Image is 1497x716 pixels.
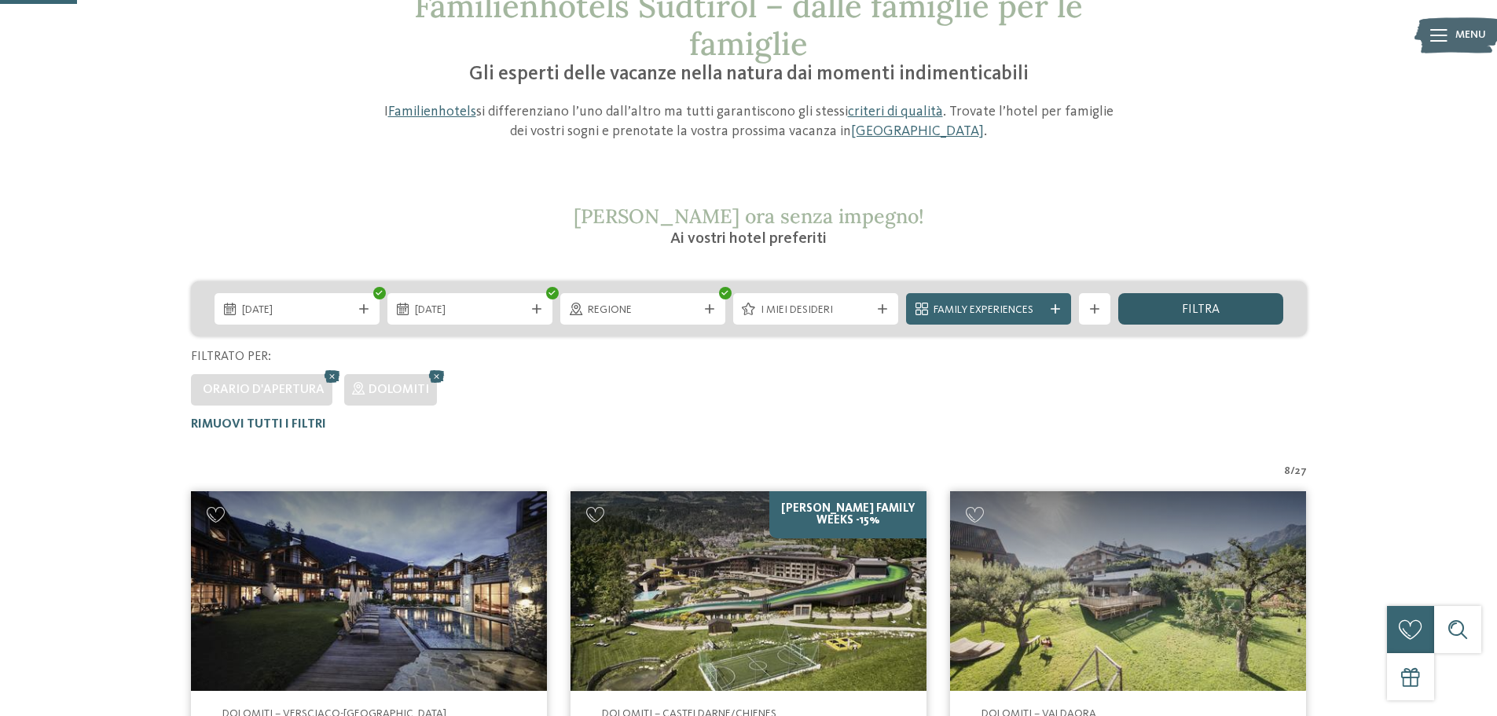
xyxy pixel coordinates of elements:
span: Orario d'apertura [203,384,325,396]
span: [DATE] [415,303,525,318]
span: filtra [1182,303,1220,316]
span: 8 [1284,464,1290,479]
span: Family Experiences [934,303,1044,318]
img: Cercate un hotel per famiglie? Qui troverete solo i migliori! [571,491,926,692]
span: I miei desideri [761,303,871,318]
span: Regione [588,303,698,318]
img: Cercate un hotel per famiglie? Qui troverete solo i migliori! [950,491,1306,692]
span: [PERSON_NAME] ora senza impegno! [574,204,924,229]
a: [GEOGRAPHIC_DATA] [851,124,984,138]
a: Familienhotels [388,105,476,119]
a: criteri di qualità [848,105,943,119]
span: [DATE] [242,303,352,318]
span: Gli esperti delle vacanze nella natura dai momenti indimenticabili [469,64,1029,84]
span: Rimuovi tutti i filtri [191,418,326,431]
span: Ai vostri hotel preferiti [670,231,827,247]
span: / [1290,464,1295,479]
span: Dolomiti [369,384,429,396]
img: Post Alpina - Family Mountain Chalets ****ˢ [191,491,547,692]
span: Filtrato per: [191,351,271,363]
p: I si differenziano l’uno dall’altro ma tutti garantiscono gli stessi . Trovate l’hotel per famigl... [376,102,1122,141]
span: 27 [1295,464,1307,479]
